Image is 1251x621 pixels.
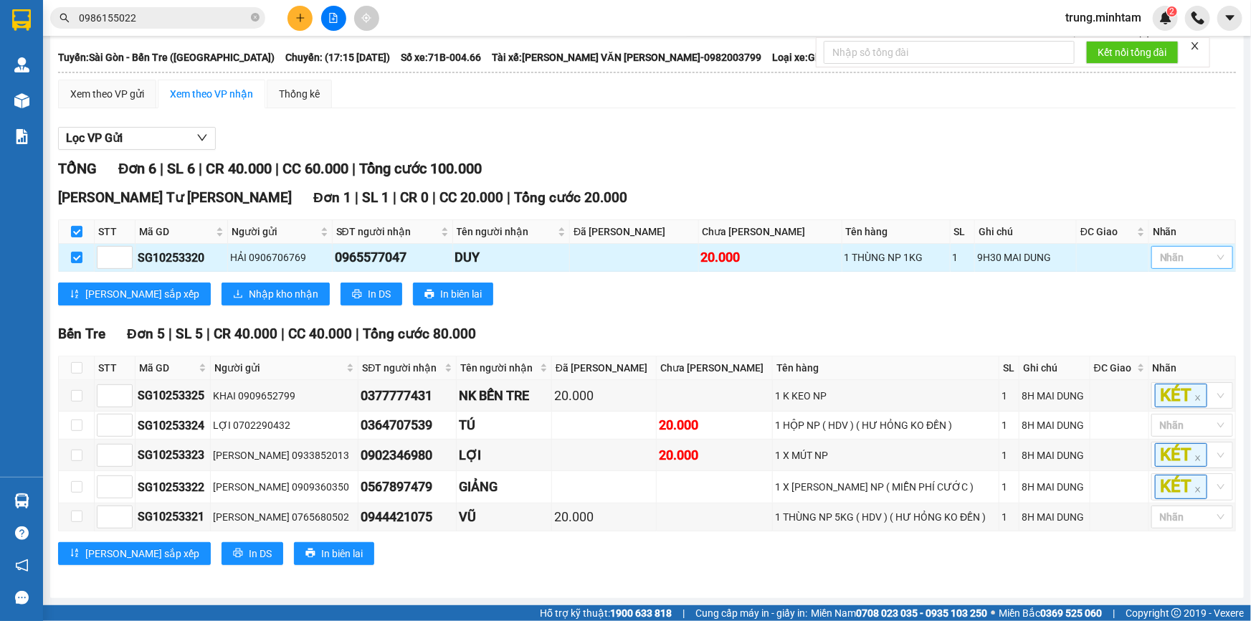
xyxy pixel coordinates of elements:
span: | [682,605,685,621]
strong: 1900 633 818 [610,607,672,619]
div: SG10253321 [138,508,208,526]
img: icon-new-feature [1159,11,1172,24]
div: SG10253323 [138,446,208,464]
td: NK BẾN TRE [457,380,552,412]
span: SL 1 [362,189,389,206]
span: download [233,289,243,300]
span: Đơn 5 [127,326,165,342]
span: Chuyến: (17:15 [DATE]) [285,49,390,65]
span: ĐC Giao [1080,224,1134,240]
input: Nhập số tổng đài [824,41,1075,64]
span: Hỗ trợ kỹ thuật: [540,605,672,621]
span: Người gửi [214,360,344,376]
th: SL [951,220,976,244]
span: SL 5 [176,326,203,342]
img: logo-vxr [12,9,31,31]
span: CC 60.000 [282,160,348,177]
span: In biên lai [321,546,363,561]
span: ĐC Giao [1094,360,1134,376]
th: SL [999,356,1019,380]
span: | [160,160,163,177]
th: Chưa [PERSON_NAME] [699,220,842,244]
span: question-circle [15,526,29,540]
th: Tên hàng [773,356,999,380]
span: printer [233,548,243,559]
div: 1 [1002,479,1017,495]
td: SG10253325 [135,380,211,412]
span: KÉT [1155,475,1207,498]
td: SG10253323 [135,440,211,471]
span: printer [305,548,315,559]
div: Nhãn [1153,360,1232,376]
th: STT [95,356,135,380]
span: Bến Tre [58,326,105,342]
div: Xem theo VP nhận [170,86,253,102]
span: TỔNG [58,160,97,177]
div: GIẢNG [459,477,549,497]
span: | [281,326,285,342]
div: KHAI 0909652799 [213,388,356,404]
div: 1 [1002,417,1017,433]
td: 0944421075 [358,503,456,531]
div: Nhãn [1153,224,1232,240]
span: Tên người nhận [460,360,537,376]
span: file-add [328,13,338,23]
span: Lọc VP Gửi [66,129,123,147]
span: close-circle [251,11,260,25]
td: 0902346980 [358,440,456,471]
span: | [206,326,210,342]
span: Tổng cước 20.000 [514,189,627,206]
span: SĐT người nhận [336,224,438,240]
div: 1 THÙNG NP 1KG [845,250,948,265]
span: KÉT [1155,384,1207,407]
span: N.gửi: [4,64,116,75]
span: CR 0 [400,189,429,206]
div: 1 HỘP NP ( HDV ) ( HƯ HỎNG KO ĐỀN ) [775,417,996,433]
span: 0986155022 [76,90,133,100]
span: | [393,189,396,206]
span: plus [295,13,305,23]
img: warehouse-icon [14,93,29,108]
span: SĐT người nhận [362,360,441,376]
td: SG10253324 [135,412,211,440]
div: 1 [1002,509,1017,525]
div: 1 K KEO NP [775,388,996,404]
div: 0567897479 [361,477,453,497]
sup: 2 [1167,6,1177,16]
td: 0965577047 [333,244,453,272]
span: down [196,132,208,143]
div: 0364707539 [361,415,453,435]
div: SG10253322 [138,478,208,496]
div: 1 [1002,447,1017,463]
span: Đơn 6 [118,160,156,177]
span: close [1194,455,1202,462]
div: NK BẾN TRE [459,386,549,406]
div: 8H MAI DUNG [1022,417,1088,433]
span: | [199,160,202,177]
span: printer [424,289,434,300]
div: 20.000 [554,386,654,406]
span: SL 6 [167,160,195,177]
th: Đã [PERSON_NAME] [552,356,657,380]
span: Cung cấp máy in - giấy in: [695,605,807,621]
span: Tổng cước 100.000 [359,160,482,177]
div: Thống kê [279,86,320,102]
div: 20.000 [659,415,771,435]
th: Ghi chú [975,220,1077,244]
div: 0944421075 [361,507,453,527]
td: TÚ [457,412,552,440]
div: LỢI 0702290432 [213,417,356,433]
td: VŨ [457,503,552,531]
span: search [60,13,70,23]
button: Kết nối tổng đài [1086,41,1179,64]
div: SG10253324 [138,417,208,435]
div: 20.000 [554,507,654,527]
span: In DS [249,546,272,561]
span: trung.minhtam [1054,9,1153,27]
span: BA SƠN- [37,90,76,100]
div: VŨ [459,507,549,527]
strong: 0708 023 035 - 0935 103 250 [856,607,987,619]
button: printerIn DS [222,542,283,565]
div: LỢI [459,445,549,465]
td: 0567897479 [358,471,456,503]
